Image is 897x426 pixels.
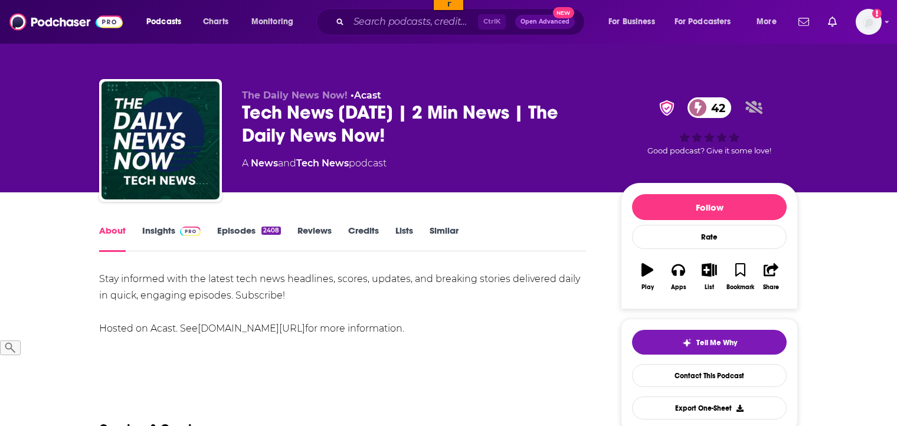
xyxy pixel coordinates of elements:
img: Podchaser Pro [180,227,201,236]
a: Contact This Podcast [632,364,787,387]
a: Lists [395,225,413,252]
span: Charts [203,14,228,30]
span: For Podcasters [675,14,731,30]
a: [DOMAIN_NAME][URL] [198,323,305,334]
img: Podchaser - Follow, Share and Rate Podcasts [9,11,123,33]
span: 42 [699,97,731,118]
div: Stay informed with the latest tech news headlines, scores, updates, and breaking stories delivere... [99,271,586,337]
button: Show profile menu [856,9,882,35]
a: 42 [688,97,731,118]
div: List [705,284,714,291]
button: Play [632,255,663,298]
div: Search podcasts, credits, & more... [328,8,596,35]
div: verified Badge42Good podcast? Give it some love! [621,90,798,163]
div: 2408 [261,227,281,235]
span: For Business [608,14,655,30]
button: Open AdvancedNew [515,15,575,29]
span: Tell Me Why [696,338,737,348]
button: Apps [663,255,693,298]
input: Search podcasts, credits, & more... [349,12,478,31]
a: Similar [430,225,459,252]
span: • [351,90,381,101]
span: New [553,7,574,18]
img: verified Badge [656,100,678,116]
a: About [99,225,126,252]
img: User Profile [856,9,882,35]
a: Reviews [297,225,332,252]
button: open menu [138,12,197,31]
span: and [278,158,296,169]
div: Bookmark [726,284,754,291]
button: Export One-Sheet [632,396,787,420]
a: Acast [354,90,381,101]
a: Show notifications dropdown [823,12,842,32]
span: Open Advanced [520,19,569,25]
a: InsightsPodchaser Pro [142,225,201,252]
span: More [757,14,777,30]
div: Play [641,284,654,291]
a: Tech News [296,158,349,169]
span: Good podcast? Give it some love! [647,146,771,155]
div: A podcast [242,156,387,171]
a: Credits [348,225,379,252]
img: Tech News Today | 2 Min News | The Daily News Now! [102,81,220,199]
div: Apps [671,284,686,291]
button: tell me why sparkleTell Me Why [632,330,787,355]
a: Episodes2408 [217,225,281,252]
button: open menu [600,12,670,31]
button: Bookmark [725,255,755,298]
div: Rate [632,225,787,249]
svg: Add a profile image [872,9,882,18]
a: News [251,158,278,169]
a: Show notifications dropdown [794,12,814,32]
button: open menu [748,12,791,31]
button: open menu [667,12,748,31]
button: open menu [243,12,309,31]
div: Share [763,284,779,291]
span: Logged in as HLodeiro [856,9,882,35]
img: tell me why sparkle [682,338,692,348]
button: Share [756,255,787,298]
span: Monitoring [251,14,293,30]
span: Ctrl K [478,14,506,30]
button: List [694,255,725,298]
a: Charts [195,12,235,31]
span: The Daily News Now! [242,90,348,101]
button: Follow [632,194,787,220]
span: Podcasts [146,14,181,30]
